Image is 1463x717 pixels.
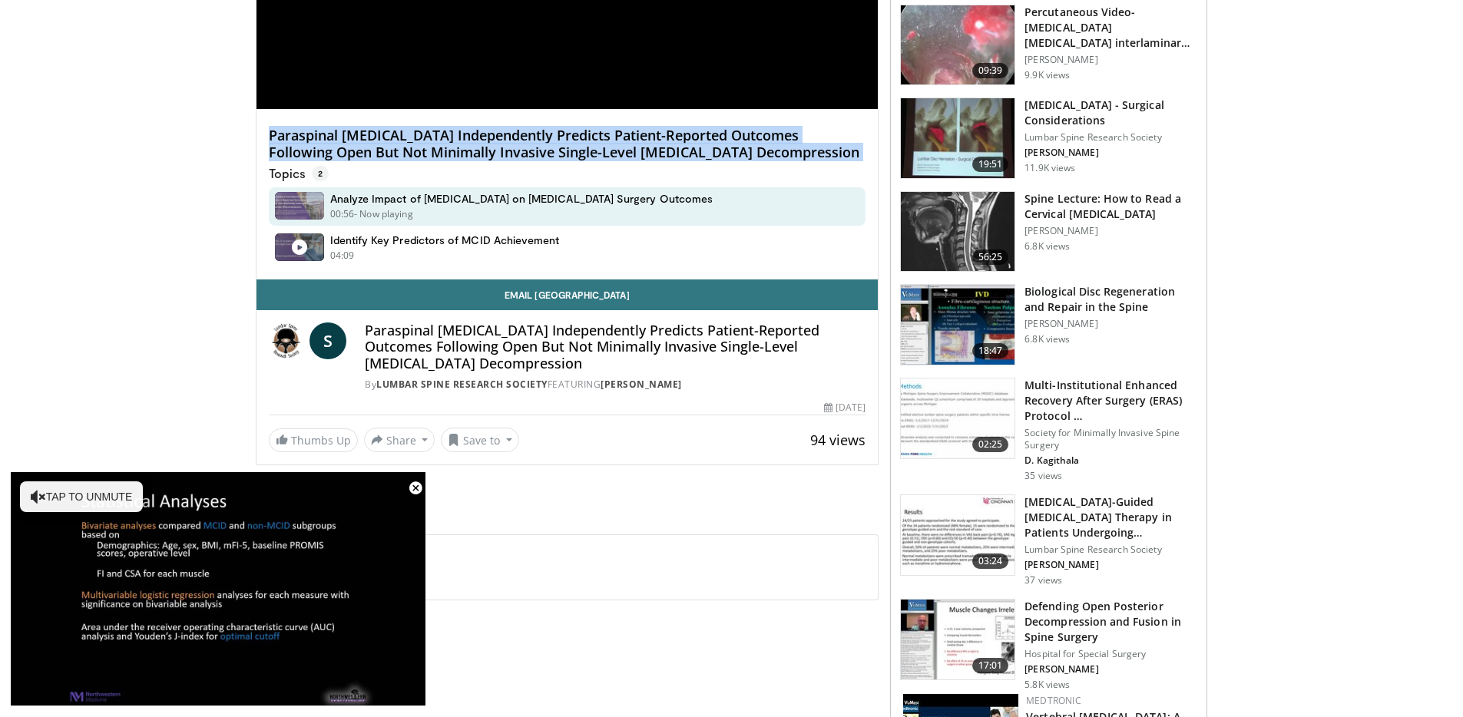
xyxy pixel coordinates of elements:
p: 37 views [1024,574,1062,586]
img: 98bd7756-0446-4cc3-bc56-1754a08acebd.150x105_q85_crop-smart_upscale.jpg [901,192,1015,272]
a: 56:25 Spine Lecture: How to Read a Cervical [MEDICAL_DATA] [PERSON_NAME] 6.8K views [900,191,1197,273]
a: Email [GEOGRAPHIC_DATA] [257,279,879,310]
p: Topics [269,166,329,181]
h3: [MEDICAL_DATA]-Guided [MEDICAL_DATA] Therapy in Patients Undergoing [MEDICAL_DATA] Spine S… [1024,494,1197,540]
p: 04:09 [330,249,355,263]
img: Lumbar Spine Research Society [269,322,304,359]
h3: Spine Lecture: How to Read a Cervical [MEDICAL_DATA] [1024,191,1197,222]
a: 09:39 Percutaneous Video-[MEDICAL_DATA] [MEDICAL_DATA] interlaminar L5-S1 (PELD) [PERSON_NAME] 9.... [900,5,1197,86]
img: c4fa5558-e12f-4602-9a69-5c969baacd51.150x105_q85_crop-smart_upscale.jpg [901,495,1015,575]
p: 6.8K views [1024,240,1070,253]
img: df977cbb-5756-427a-b13c-efcd69dcbbf0.150x105_q85_crop-smart_upscale.jpg [901,98,1015,178]
span: 2 [312,166,329,181]
a: 02:25 Multi-Institutional Enhanced Recovery After Surgery (ERAS) Protocol … Society for Minimally... [900,378,1197,482]
p: 00:56 [330,207,355,221]
span: 02:25 [972,437,1009,452]
h4: Identify Key Predictors of MCID Achievement [330,233,560,247]
a: Thumbs Up [269,428,358,452]
p: 11.9K views [1024,162,1075,174]
span: 18:47 [972,343,1009,358]
p: [PERSON_NAME] [1024,663,1197,676]
p: D. Kagithala [1024,454,1197,467]
button: Share [364,428,435,452]
p: [PERSON_NAME] [1024,559,1197,571]
img: 85713572-6f51-4642-beb9-4179a1c5217f.150x105_q85_crop-smart_upscale.jpg [901,600,1015,679]
span: 17:01 [972,658,1009,673]
h3: [MEDICAL_DATA] - Surgical Considerations [1024,97,1197,128]
a: Lumbar Spine Research Society [376,378,548,391]
a: Medtronic [1026,694,1081,707]
a: 17:01 Defending Open Posterior Decompression and Fusion in Spine Surgery Hospital for Special Sur... [900,599,1197,691]
video-js: Video Player [11,472,425,706]
h4: Paraspinal [MEDICAL_DATA] Independently Predicts Patient-Reported Outcomes Following Open But Not... [365,322,866,372]
span: Comments 0 [256,502,879,522]
p: [PERSON_NAME] [1024,225,1197,237]
div: [DATE] [824,401,866,415]
p: 6.8K views [1024,333,1070,345]
p: [PERSON_NAME] [1024,147,1197,159]
img: 785aecf9-5be3-4baa-a25b-874d478500c1.150x105_q85_crop-smart_upscale.jpg [901,378,1015,458]
a: 19:51 [MEDICAL_DATA] - Surgical Considerations Lumbar Spine Research Society [PERSON_NAME] 11.9K ... [900,97,1197,179]
span: 19:51 [972,157,1009,172]
h3: Defending Open Posterior Decompression and Fusion in Spine Surgery [1024,599,1197,645]
h3: Biological Disc Regeneration and Repair in the Spine [1024,284,1197,315]
img: 8fac1a79-a78b-4966-a978-874ddf9a9948.150x105_q85_crop-smart_upscale.jpg [901,5,1015,85]
h4: Paraspinal [MEDICAL_DATA] Independently Predicts Patient-Reported Outcomes Following Open But Not... [269,127,866,160]
span: 56:25 [972,249,1009,265]
a: 18:47 Biological Disc Regeneration and Repair in the Spine [PERSON_NAME] 6.8K views [900,284,1197,365]
h3: Multi-Institutional Enhanced Recovery After Surgery (ERAS) Protocol … [1024,378,1197,424]
p: [PERSON_NAME] [1024,54,1197,66]
p: 9.9K views [1024,69,1070,81]
p: Lumbar Spine Research Society [1024,131,1197,144]
button: Close [400,472,431,504]
span: 94 views [810,431,866,449]
img: 0941ef12-412c-400e-b933-83608c066e77.150x105_q85_crop-smart_upscale.jpg [901,285,1015,365]
p: - Now playing [354,207,413,221]
button: Save to [441,428,519,452]
a: S [309,322,346,359]
p: Lumbar Spine Research Society [1024,544,1197,556]
a: 03:24 [MEDICAL_DATA]-Guided [MEDICAL_DATA] Therapy in Patients Undergoing [MEDICAL_DATA] Spine S…... [900,494,1197,586]
p: 35 views [1024,470,1062,482]
span: 03:24 [972,553,1009,569]
p: Hospital for Special Surgery [1024,648,1197,660]
button: Tap to unmute [20,481,143,512]
h4: Analyze Impact of [MEDICAL_DATA] on [MEDICAL_DATA] Surgery Outcomes [330,192,713,206]
a: [PERSON_NAME] [601,378,682,391]
p: [PERSON_NAME] [1024,318,1197,330]
p: Society for Minimally Invasive Spine Surgery [1024,427,1197,451]
div: By FEATURING [365,378,866,392]
h3: Percutaneous Video-[MEDICAL_DATA] [MEDICAL_DATA] interlaminar L5-S1 (PELD) [1024,5,1197,51]
p: 5.8K views [1024,679,1070,691]
span: 09:39 [972,63,1009,78]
